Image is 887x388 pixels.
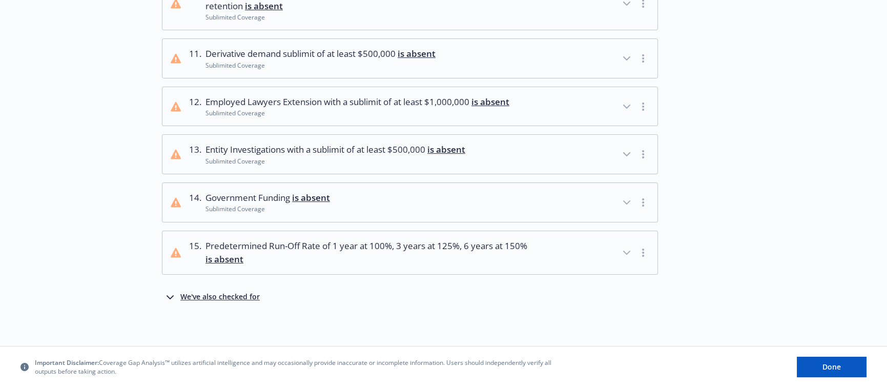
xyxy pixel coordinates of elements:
span: is absent [292,192,330,203]
span: Entity Investigations with a sublimit of at least $500,000 [205,143,465,156]
div: Sublimited Coverage [205,157,465,166]
span: Government Funding [205,191,330,205]
span: Employed Lawyers Extension with a sublimit of at least $1,000,000 [205,95,509,109]
div: We've also checked for [180,291,260,303]
button: Done [797,357,867,378]
span: Derivative demand sublimit of at least $500,000 [205,47,436,60]
div: Sublimited Coverage [205,109,509,117]
span: is absent [205,253,243,265]
button: 13.Entity Investigations with a sublimit of at least $500,000 is absentSublimited Coverage [162,135,657,174]
span: is absent [471,96,509,108]
div: 13 . [189,143,201,166]
span: Predetermined Run-Off Rate of 1 year at 100%, 3 years at 125%, 6 years at 150% [205,239,530,267]
div: 12 . [189,95,201,118]
div: 11 . [189,47,201,70]
button: 11.Derivative demand sublimit of at least $500,000 is absentSublimited Coverage [162,39,657,78]
span: is absent [427,144,465,155]
div: 15 . [189,239,201,267]
span: is absent [398,48,436,59]
div: Sublimited Coverage [205,205,330,213]
span: Important Disclaimer: [35,359,99,367]
span: Done [822,362,841,372]
button: 15.Predetermined Run-Off Rate of 1 year at 100%, 3 years at 125%, 6 years at 150% is absent [162,231,657,275]
button: We've also checked for [164,291,260,303]
div: Sublimited Coverage [205,13,530,22]
div: Sublimited Coverage [205,61,436,70]
button: 14.Government Funding is absentSublimited Coverage [162,183,657,222]
div: 14 . [189,191,201,214]
button: 12.Employed Lawyers Extension with a sublimit of at least $1,000,000 is absentSublimited Coverage [162,87,657,126]
span: Coverage Gap Analysis™ utilizes artificial intelligence and may occasionally provide inaccurate o... [35,359,558,376]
